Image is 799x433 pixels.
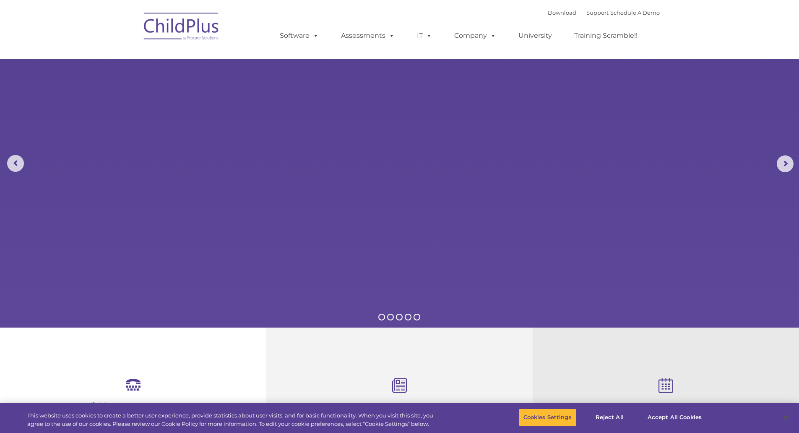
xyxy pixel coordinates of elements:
[548,9,576,16] a: Download
[519,409,576,426] button: Cookies Settings
[42,401,224,410] h4: Reliable Customer Support
[776,408,795,427] button: Close
[566,27,646,44] a: Training Scramble!!
[510,27,560,44] a: University
[409,27,440,44] a: IT
[333,27,403,44] a: Assessments
[446,27,505,44] a: Company
[575,402,757,412] h4: Free Regional Meetings
[643,409,706,426] button: Accept All Cookies
[610,9,660,16] a: Schedule A Demo
[27,412,440,428] div: This website uses cookies to create a better user experience, provide statistics about user visit...
[308,402,491,412] h4: Child Development Assessments in ChildPlus
[140,7,224,49] img: ChildPlus by Procare Solutions
[583,409,636,426] button: Reject All
[548,9,660,16] font: |
[271,27,327,44] a: Software
[586,9,609,16] a: Support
